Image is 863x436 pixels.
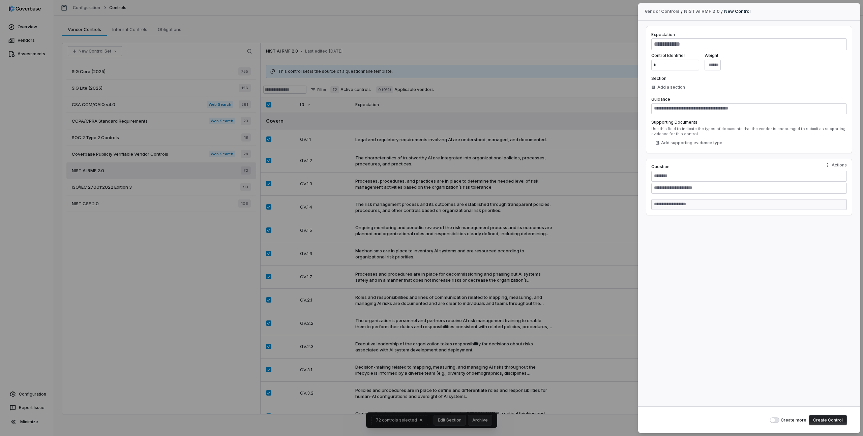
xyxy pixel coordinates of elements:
p: / [721,8,723,14]
button: Add supporting evidence type [651,138,727,148]
label: Weight [705,53,721,58]
label: Section [651,76,847,81]
button: Add a section [649,81,687,93]
label: Supporting Documents [651,120,847,125]
button: Create more [770,417,779,423]
span: New Control [724,8,751,14]
span: Create more [781,417,806,423]
label: Guidance [651,97,670,102]
button: Question actions [821,160,851,170]
p: / [681,8,683,14]
div: Add a section [651,85,685,90]
button: Create Control [809,415,847,425]
label: Expectation [651,32,675,37]
a: NIST AI RMF 2.0 [684,8,720,15]
span: Vendor Controls [645,8,680,15]
label: Control Identifier [651,53,699,58]
div: Use this field to indicate the types of documents that the vendor is encouraged to submit as supp... [651,126,847,136]
label: Question [651,164,847,169]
